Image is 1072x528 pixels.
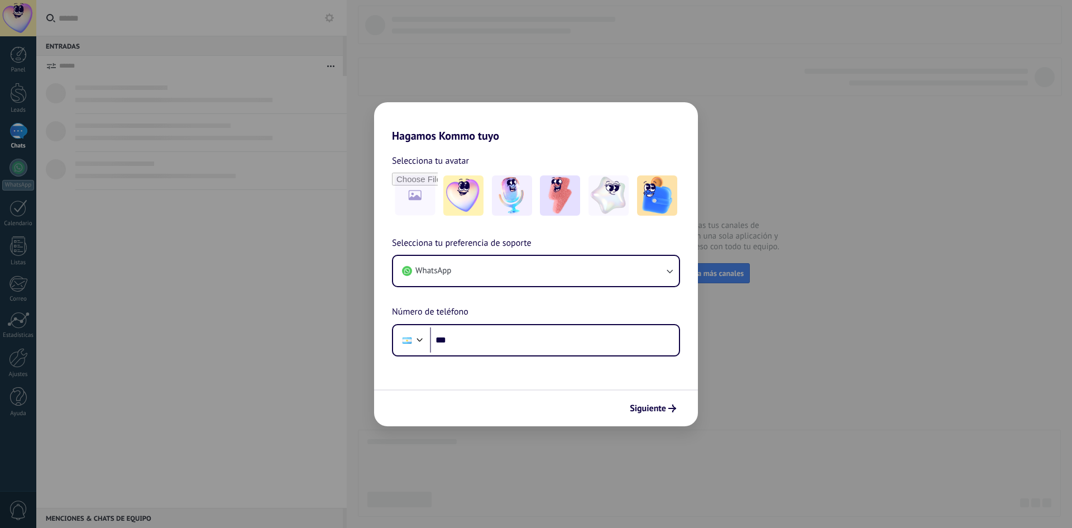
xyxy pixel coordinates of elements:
h2: Hagamos Kommo tuyo [374,102,698,142]
div: Argentina: + 54 [396,329,418,352]
img: -3.jpeg [540,175,580,216]
span: Selecciona tu preferencia de soporte [392,236,532,251]
span: WhatsApp [415,265,451,277]
img: -5.jpeg [637,175,677,216]
img: -1.jpeg [443,175,484,216]
button: Siguiente [625,399,681,418]
img: -2.jpeg [492,175,532,216]
img: -4.jpeg [588,175,629,216]
button: WhatsApp [393,256,679,286]
span: Siguiente [630,405,666,412]
span: Número de teléfono [392,305,468,320]
span: Selecciona tu avatar [392,154,469,168]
